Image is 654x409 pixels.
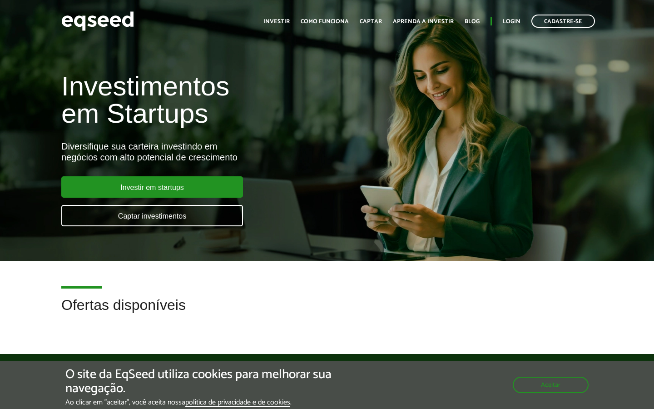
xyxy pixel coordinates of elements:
img: EqSeed [61,9,134,33]
a: Aprenda a investir [393,19,454,25]
h1: Investimentos em Startups [61,73,375,127]
h5: O site da EqSeed utiliza cookies para melhorar sua navegação. [65,368,379,396]
a: Captar [360,19,382,25]
a: Blog [465,19,480,25]
button: Aceitar [513,377,589,393]
h2: Ofertas disponíveis [61,297,593,327]
a: Captar investimentos [61,205,243,226]
a: Investir em startups [61,176,243,198]
a: Investir [263,19,290,25]
a: Como funciona [301,19,349,25]
div: Diversifique sua carteira investindo em negócios com alto potencial de crescimento [61,141,375,163]
a: Login [503,19,520,25]
a: Cadastre-se [531,15,595,28]
p: Ao clicar em "aceitar", você aceita nossa . [65,398,379,407]
a: política de privacidade e de cookies [185,399,290,407]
